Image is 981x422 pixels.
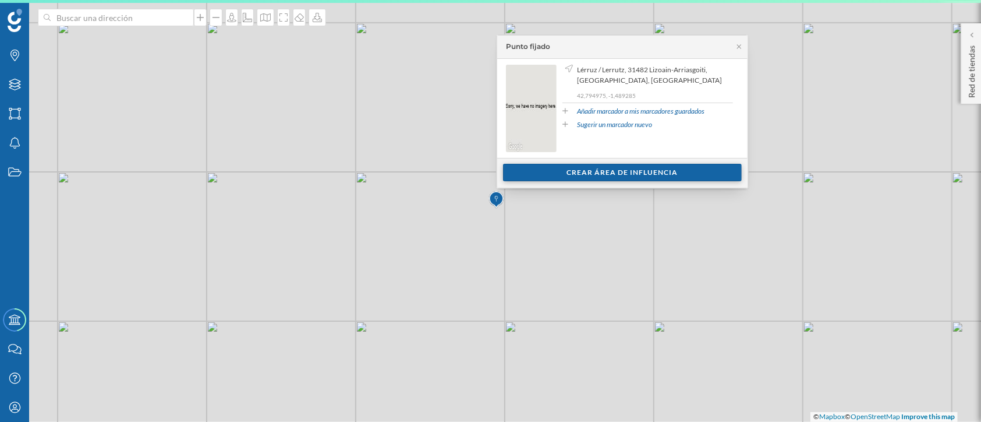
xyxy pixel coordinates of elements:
a: OpenStreetMap [851,412,900,421]
p: 42,794975, -1,489285 [577,92,733,100]
span: Lérruz / Lerrutz, 31482 Lizoain-Arriasgoiti, [GEOGRAPHIC_DATA], [GEOGRAPHIC_DATA] [577,65,730,86]
a: Añadir marcador a mis marcadores guardados [577,106,704,117]
a: Improve this map [901,412,955,421]
img: Geoblink Logo [8,9,22,32]
a: Sugerir un marcador nuevo [577,119,652,130]
span: Soporte [23,8,65,19]
div: Punto fijado [506,41,550,52]
a: Mapbox [819,412,845,421]
img: streetview [506,65,557,152]
div: © © [810,412,958,422]
p: Red de tiendas [966,41,978,98]
img: Marker [489,188,504,212]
